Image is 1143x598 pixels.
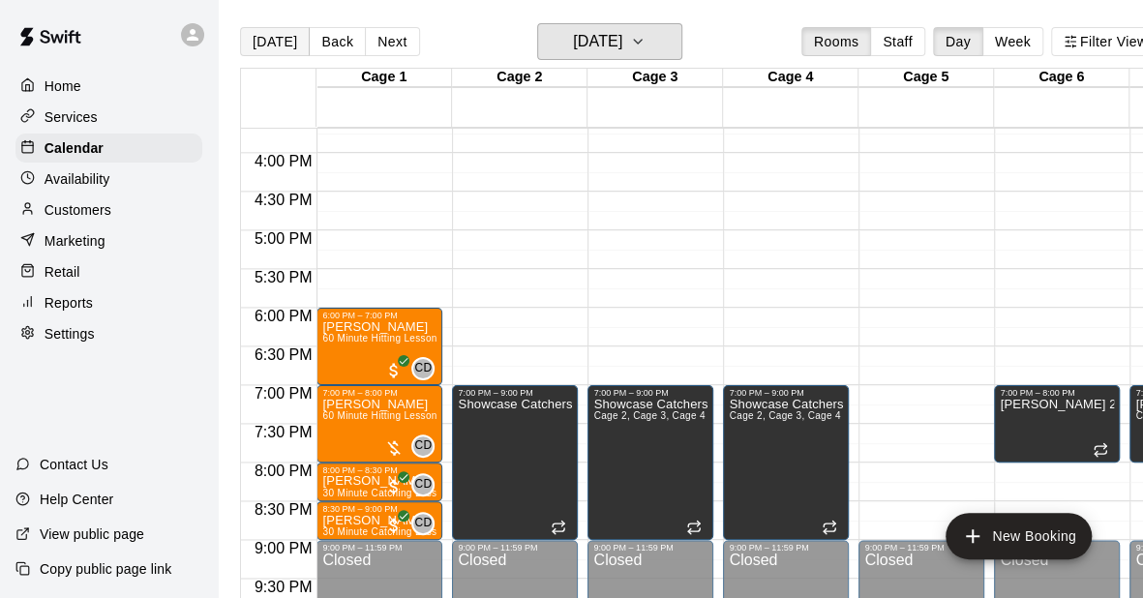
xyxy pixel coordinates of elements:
[250,385,317,402] span: 7:00 PM
[551,520,566,535] span: Recurring event
[411,473,435,496] div: Carter Davis
[15,226,202,255] a: Marketing
[45,324,95,344] p: Settings
[250,424,317,440] span: 7:30 PM
[15,164,202,194] a: Availability
[994,69,1129,87] div: Cage 6
[15,134,202,163] a: Calendar
[452,385,578,540] div: 7:00 PM – 9:00 PM: Showcase Catchers Practice - 7-9pm
[458,543,572,553] div: 9:00 PM – 11:59 PM
[45,107,98,127] p: Services
[573,28,622,55] h6: [DATE]
[411,512,435,535] div: Carter Davis
[729,543,843,553] div: 9:00 PM – 11:59 PM
[365,27,419,56] button: Next
[864,543,978,553] div: 9:00 PM – 11:59 PM
[250,192,317,208] span: 4:30 PM
[419,357,435,380] span: Carter Davis
[15,103,202,132] a: Services
[587,385,713,540] div: 7:00 PM – 9:00 PM: Showcase Catchers Practice - 7-9pm
[15,195,202,224] a: Customers
[384,361,404,380] span: All customers have paid
[414,475,432,494] span: CD
[322,311,436,320] div: 6:00 PM – 7:00 PM
[45,76,81,96] p: Home
[419,512,435,535] span: Carter Davis
[250,579,317,595] span: 9:30 PM
[822,520,837,535] span: Recurring event
[316,463,442,501] div: 8:00 PM – 8:30 PM: Peter Rainville
[458,388,572,398] div: 7:00 PM – 9:00 PM
[40,490,113,509] p: Help Center
[858,69,994,87] div: Cage 5
[322,488,448,498] span: 30 Minute Catching Lesson
[322,333,436,344] span: 60 Minute Hitting Lesson
[250,463,317,479] span: 8:00 PM
[414,514,432,533] span: CD
[250,346,317,363] span: 6:30 PM
[45,231,105,251] p: Marketing
[250,501,317,518] span: 8:30 PM
[322,504,436,514] div: 8:30 PM – 9:00 PM
[45,293,93,313] p: Reports
[587,69,723,87] div: Cage 3
[729,388,843,398] div: 7:00 PM – 9:00 PM
[384,516,404,535] span: All customers have paid
[45,138,104,158] p: Calendar
[40,455,108,474] p: Contact Us
[933,27,983,56] button: Day
[250,308,317,324] span: 6:00 PM
[419,473,435,496] span: Carter Davis
[322,388,436,398] div: 7:00 PM – 8:00 PM
[593,388,707,398] div: 7:00 PM – 9:00 PM
[686,520,702,535] span: Recurring event
[322,465,436,475] div: 8:00 PM – 8:30 PM
[322,410,436,421] span: 60 Minute Hitting Lesson
[723,385,849,540] div: 7:00 PM – 9:00 PM: Showcase Catchers Practice - 7-9pm
[537,23,682,60] button: [DATE]
[15,288,202,317] a: Reports
[316,501,442,540] div: 8:30 PM – 9:00 PM: Wyatt Willis
[801,27,871,56] button: Rooms
[723,69,858,87] div: Cage 4
[411,434,435,458] div: Carter Davis
[593,410,705,421] span: Cage 2, Cage 3, Cage 4
[45,200,111,220] p: Customers
[870,27,925,56] button: Staff
[15,319,202,348] a: Settings
[994,385,1120,463] div: 7:00 PM – 8:00 PM: Marucci 2026 and 2027
[322,526,448,537] span: 30 Minute Catching Lesson
[411,357,435,380] div: Carter Davis
[250,540,317,556] span: 9:00 PM
[309,27,366,56] button: Back
[250,230,317,247] span: 5:00 PM
[15,72,202,101] a: Home
[946,513,1092,559] button: add
[15,257,202,286] a: Retail
[593,543,707,553] div: 9:00 PM – 11:59 PM
[1000,388,1114,398] div: 7:00 PM – 8:00 PM
[384,477,404,496] span: All customers have paid
[452,69,587,87] div: Cage 2
[322,543,436,553] div: 9:00 PM – 11:59 PM
[729,410,840,421] span: Cage 2, Cage 3, Cage 4
[414,359,432,378] span: CD
[250,153,317,169] span: 4:00 PM
[316,69,452,87] div: Cage 1
[419,434,435,458] span: Carter Davis
[45,262,80,282] p: Retail
[316,385,442,463] div: 7:00 PM – 8:00 PM: 60 Minute Hitting Lesson
[40,524,144,544] p: View public page
[414,436,432,456] span: CD
[982,27,1043,56] button: Week
[1093,442,1108,458] span: Recurring event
